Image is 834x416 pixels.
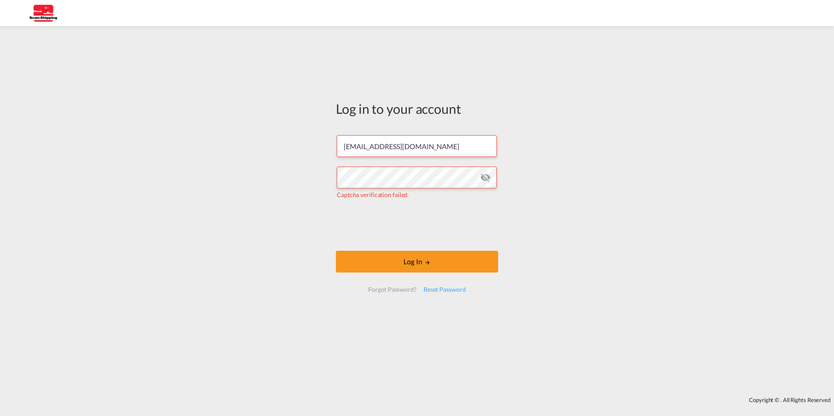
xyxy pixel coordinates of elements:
[336,99,498,118] div: Log in to your account
[13,3,72,23] img: 123b615026f311ee80dabbd30bc9e10f.jpg
[420,282,469,297] div: Reset Password
[480,172,491,183] md-icon: icon-eye-off
[336,251,498,273] button: LOGIN
[351,208,483,242] iframe: reCAPTCHA
[365,282,420,297] div: Forgot Password?
[337,135,497,157] input: Enter email/phone number
[337,191,409,198] span: Captcha verification failed.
